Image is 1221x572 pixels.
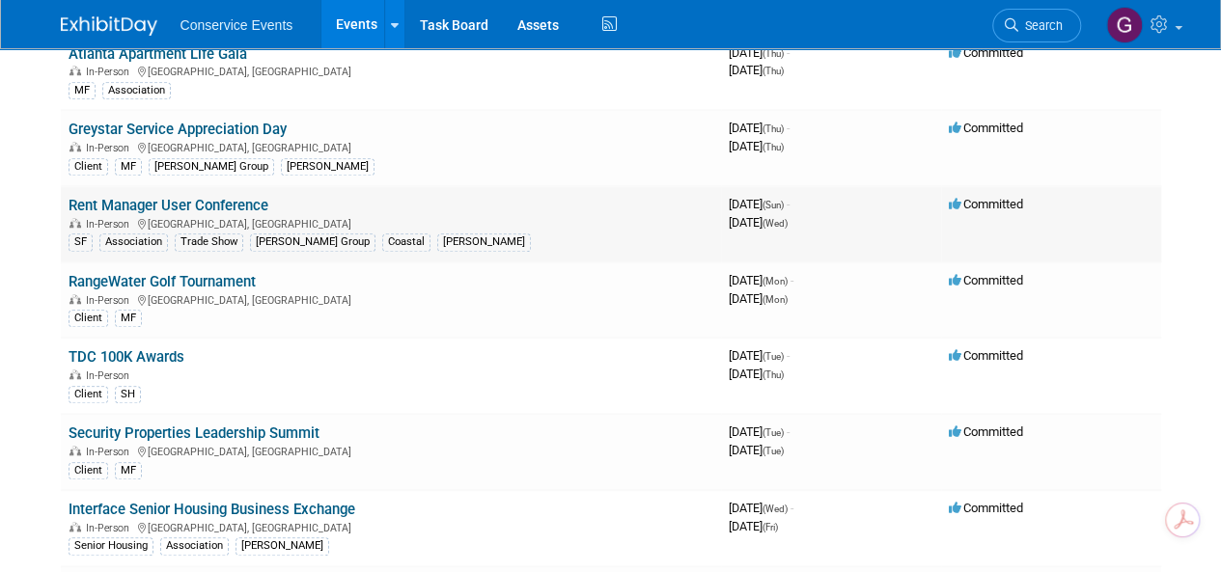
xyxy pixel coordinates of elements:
[175,233,243,251] div: Trade Show
[763,66,784,76] span: (Thu)
[729,45,790,60] span: [DATE]
[149,158,274,176] div: [PERSON_NAME] Group
[99,233,168,251] div: Association
[115,462,142,479] div: MF
[1018,18,1063,33] span: Search
[69,369,81,379] img: In-Person Event
[787,121,790,135] span: -
[763,276,788,286] span: (Mon)
[949,424,1023,439] span: Committed
[69,82,96,99] div: MF
[69,310,108,327] div: Client
[69,139,713,154] div: [GEOGRAPHIC_DATA], [GEOGRAPHIC_DATA]
[69,519,713,534] div: [GEOGRAPHIC_DATA], [GEOGRAPHIC_DATA]
[250,233,375,251] div: [PERSON_NAME] Group
[763,427,784,438] span: (Tue)
[729,367,784,381] span: [DATE]
[763,294,788,305] span: (Mon)
[949,45,1023,60] span: Committed
[763,369,784,380] span: (Thu)
[69,66,81,75] img: In-Person Event
[729,121,790,135] span: [DATE]
[729,63,784,77] span: [DATE]
[437,233,531,251] div: [PERSON_NAME]
[729,519,778,533] span: [DATE]
[763,522,778,532] span: (Fri)
[115,158,142,176] div: MF
[763,48,784,59] span: (Thu)
[729,215,788,230] span: [DATE]
[69,273,256,290] a: RangeWater Golf Tournament
[180,17,293,33] span: Conservice Events
[763,142,784,152] span: (Thu)
[763,218,788,229] span: (Wed)
[86,218,135,231] span: In-Person
[992,9,1081,42] a: Search
[86,66,135,78] span: In-Person
[69,218,81,228] img: In-Person Event
[763,504,788,514] span: (Wed)
[69,501,355,518] a: Interface Senior Housing Business Exchange
[86,522,135,534] span: In-Person
[791,273,793,287] span: -
[729,139,784,153] span: [DATE]
[160,537,229,555] div: Association
[69,291,713,307] div: [GEOGRAPHIC_DATA], [GEOGRAPHIC_DATA]
[729,443,784,457] span: [DATE]
[382,233,430,251] div: Coastal
[787,348,790,363] span: -
[115,310,142,327] div: MF
[729,501,793,515] span: [DATE]
[69,142,81,151] img: In-Person Event
[949,501,1023,515] span: Committed
[949,273,1023,287] span: Committed
[763,123,784,134] span: (Thu)
[102,82,171,99] div: Association
[69,45,247,63] a: Atlanta Apartment Life Gala
[86,369,135,382] span: In-Person
[281,158,375,176] div: [PERSON_NAME]
[69,233,93,251] div: SF
[729,273,793,287] span: [DATE]
[69,537,153,555] div: Senior Housing
[791,501,793,515] span: -
[69,121,287,138] a: Greystar Service Appreciation Day
[763,200,784,210] span: (Sun)
[949,197,1023,211] span: Committed
[69,522,81,531] img: In-Person Event
[86,446,135,458] span: In-Person
[729,424,790,439] span: [DATE]
[69,63,713,78] div: [GEOGRAPHIC_DATA], [GEOGRAPHIC_DATA]
[787,424,790,439] span: -
[729,291,788,306] span: [DATE]
[69,386,108,403] div: Client
[729,348,790,363] span: [DATE]
[787,197,790,211] span: -
[115,386,141,403] div: SH
[69,294,81,304] img: In-Person Event
[86,142,135,154] span: In-Person
[949,348,1023,363] span: Committed
[236,537,329,555] div: [PERSON_NAME]
[69,215,713,231] div: [GEOGRAPHIC_DATA], [GEOGRAPHIC_DATA]
[949,121,1023,135] span: Committed
[69,348,184,366] a: TDC 100K Awards
[763,446,784,456] span: (Tue)
[69,424,319,442] a: Security Properties Leadership Summit
[787,45,790,60] span: -
[69,462,108,479] div: Client
[729,197,790,211] span: [DATE]
[69,197,268,214] a: Rent Manager User Conference
[69,443,713,458] div: [GEOGRAPHIC_DATA], [GEOGRAPHIC_DATA]
[69,158,108,176] div: Client
[763,351,784,362] span: (Tue)
[1106,7,1143,43] img: Gayle Reese
[61,16,157,36] img: ExhibitDay
[69,446,81,455] img: In-Person Event
[86,294,135,307] span: In-Person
